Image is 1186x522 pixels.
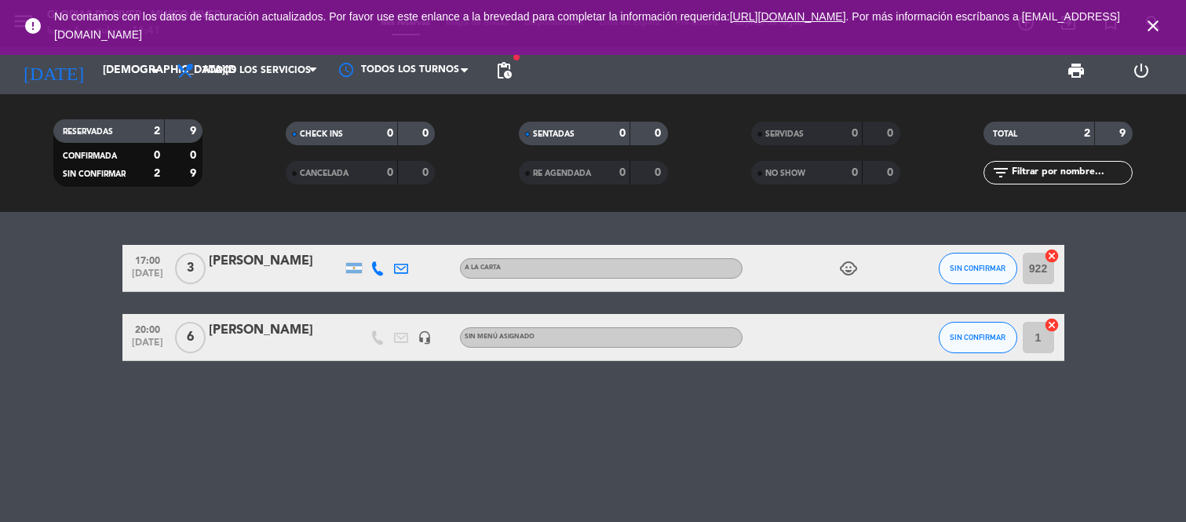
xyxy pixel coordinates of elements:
a: [URL][DOMAIN_NAME] [730,10,846,23]
span: fiber_manual_record [512,53,521,62]
i: close [1144,16,1162,35]
span: pending_actions [494,61,513,80]
strong: 0 [852,167,858,178]
span: Sin menú asignado [465,334,535,340]
strong: 0 [422,167,432,178]
span: RESERVADAS [63,128,113,136]
span: 6 [175,322,206,353]
div: [PERSON_NAME] [209,251,342,272]
span: SIN CONFIRMAR [950,264,1005,272]
strong: 0 [619,128,626,139]
span: Todos los servicios [203,65,311,76]
strong: 0 [887,167,896,178]
strong: 0 [154,150,160,161]
span: No contamos con los datos de facturación actualizados. Por favor use este enlance a la brevedad p... [54,10,1120,41]
span: A LA CARTA [465,265,501,271]
span: SIN CONFIRMAR [63,170,126,178]
strong: 0 [387,167,393,178]
span: print [1067,61,1086,80]
i: cancel [1044,248,1060,264]
button: SIN CONFIRMAR [939,253,1017,284]
i: headset_mic [418,330,432,345]
i: child_care [839,259,858,278]
i: cancel [1044,317,1060,333]
strong: 2 [154,168,160,179]
strong: 0 [852,128,858,139]
i: error [24,16,42,35]
strong: 0 [190,150,199,161]
span: TOTAL [993,130,1017,138]
span: 17:00 [128,250,167,268]
strong: 0 [387,128,393,139]
i: arrow_drop_down [146,61,165,80]
i: [DATE] [12,53,95,88]
span: 3 [175,253,206,284]
button: SIN CONFIRMAR [939,322,1017,353]
span: SENTADAS [533,130,575,138]
strong: 2 [154,126,160,137]
strong: 0 [655,167,664,178]
span: RE AGENDADA [533,170,591,177]
span: [DATE] [128,268,167,287]
strong: 2 [1084,128,1090,139]
strong: 9 [1119,128,1129,139]
span: SIN CONFIRMAR [950,333,1005,341]
span: [DATE] [128,338,167,356]
strong: 0 [619,167,626,178]
i: power_settings_new [1132,61,1151,80]
strong: 0 [655,128,664,139]
span: CHECK INS [300,130,343,138]
strong: 9 [190,126,199,137]
input: Filtrar por nombre... [1010,164,1132,181]
strong: 0 [887,128,896,139]
i: filter_list [991,163,1010,182]
div: LOG OUT [1109,47,1174,94]
span: NO SHOW [765,170,805,177]
span: CANCELADA [300,170,349,177]
strong: 9 [190,168,199,179]
span: CONFIRMADA [63,152,117,160]
span: 20:00 [128,319,167,338]
div: [PERSON_NAME] [209,320,342,341]
strong: 0 [422,128,432,139]
a: . Por más información escríbanos a [EMAIL_ADDRESS][DOMAIN_NAME] [54,10,1120,41]
span: SERVIDAS [765,130,804,138]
